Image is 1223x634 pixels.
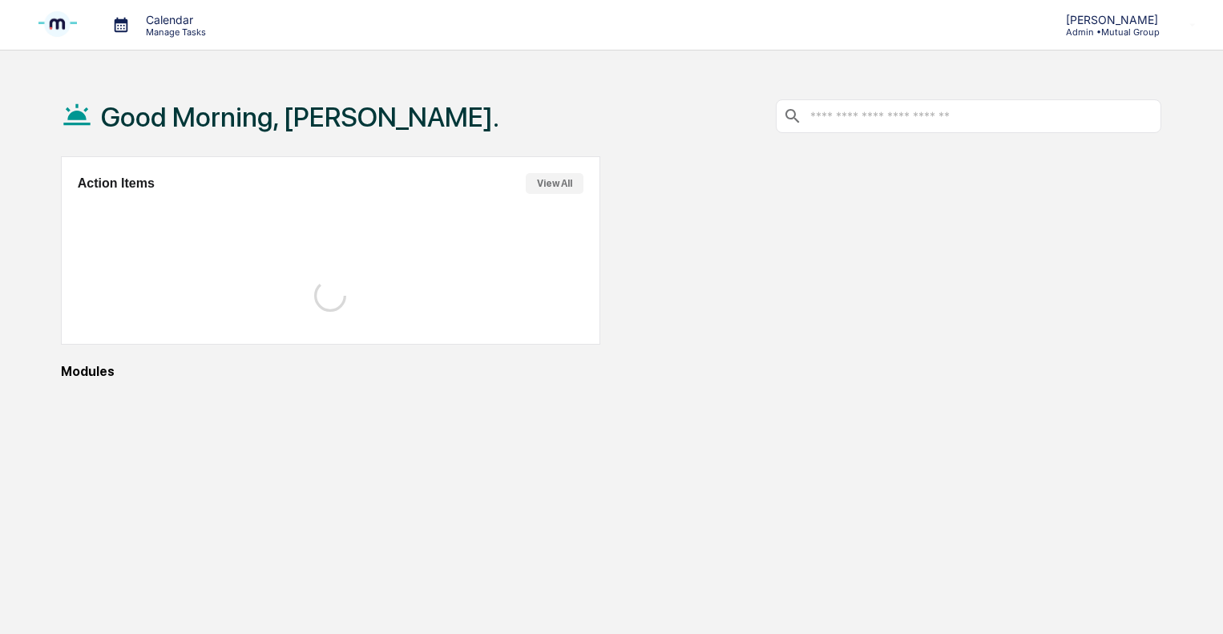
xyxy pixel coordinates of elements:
[61,364,1161,379] div: Modules
[38,3,77,46] img: logo
[133,13,214,26] p: Calendar
[526,173,583,194] button: View All
[78,176,155,191] h2: Action Items
[133,26,214,38] p: Manage Tasks
[1053,26,1166,38] p: Admin • Mutual Group
[1053,13,1166,26] p: [PERSON_NAME]
[101,101,499,133] h1: Good Morning, [PERSON_NAME].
